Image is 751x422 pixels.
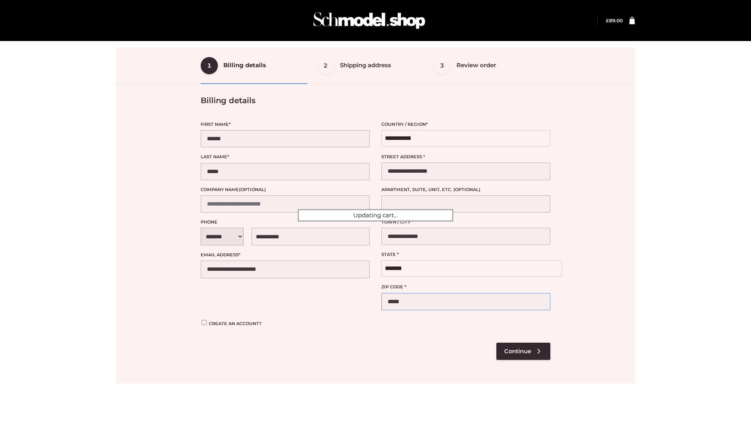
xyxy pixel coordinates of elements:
span: £ [606,18,609,23]
bdi: 89.00 [606,18,623,23]
img: Schmodel Admin 964 [311,5,428,36]
a: £89.00 [606,18,623,23]
div: Updating cart... [298,209,453,222]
